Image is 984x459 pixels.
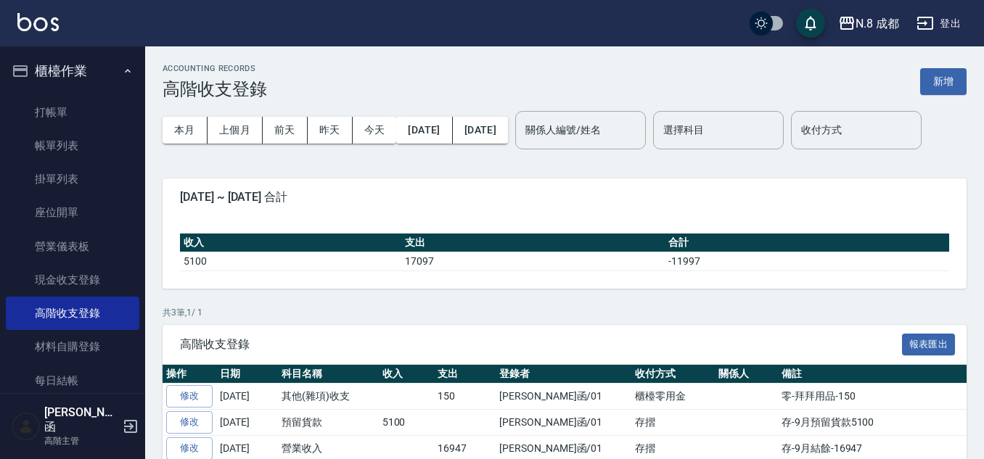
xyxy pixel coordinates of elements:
[631,410,715,436] td: 存摺
[6,263,139,297] a: 現金收支登錄
[6,196,139,229] a: 座位開單
[278,410,379,436] td: 預留貨款
[6,129,139,162] a: 帳單列表
[180,190,949,204] span: [DATE] ~ [DATE] 合計
[401,233,665,252] th: 支出
[180,337,902,352] span: 高階收支登錄
[6,330,139,363] a: 材料自購登錄
[6,96,139,129] a: 打帳單
[920,74,967,88] a: 新增
[6,52,139,90] button: 櫃檯作業
[163,306,967,319] p: 共 3 筆, 1 / 1
[665,252,949,270] td: -11997
[163,79,267,99] h3: 高階收支登錄
[308,117,353,144] button: 昨天
[920,68,967,95] button: 新增
[166,411,213,434] a: 修改
[715,365,778,384] th: 關係人
[44,434,118,447] p: 高階主管
[832,9,905,38] button: N.8 成都
[208,117,263,144] button: 上個月
[180,233,401,252] th: 收入
[496,410,631,436] td: [PERSON_NAME]函/01
[17,13,59,31] img: Logo
[278,365,379,384] th: 科目名稱
[163,64,267,73] h2: ACCOUNTING RECORDS
[163,117,208,144] button: 本月
[163,365,216,384] th: 操作
[856,15,899,33] div: N.8 成都
[665,233,949,252] th: 合計
[631,365,715,384] th: 收付方式
[379,410,435,436] td: 5100
[401,252,665,270] td: 17097
[12,412,41,441] img: Person
[6,297,139,330] a: 高階收支登錄
[631,384,715,410] td: 櫃檯零用金
[166,385,213,408] a: 修改
[496,384,631,410] td: [PERSON_NAME]函/01
[453,117,508,144] button: [DATE]
[434,365,496,384] th: 支出
[6,364,139,397] a: 每日結帳
[6,162,139,196] a: 掛單列表
[496,365,631,384] th: 登錄者
[902,334,956,356] button: 報表匯出
[396,117,452,144] button: [DATE]
[278,384,379,410] td: 其他(雜項)收支
[6,230,139,263] a: 營業儀表板
[353,117,397,144] button: 今天
[216,410,278,436] td: [DATE]
[434,384,496,410] td: 150
[180,252,401,270] td: 5100
[216,365,278,384] th: 日期
[902,336,956,350] a: 報表匯出
[911,10,967,37] button: 登出
[263,117,308,144] button: 前天
[216,384,278,410] td: [DATE]
[379,365,435,384] th: 收入
[44,405,118,434] h5: [PERSON_NAME]函
[796,9,825,38] button: save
